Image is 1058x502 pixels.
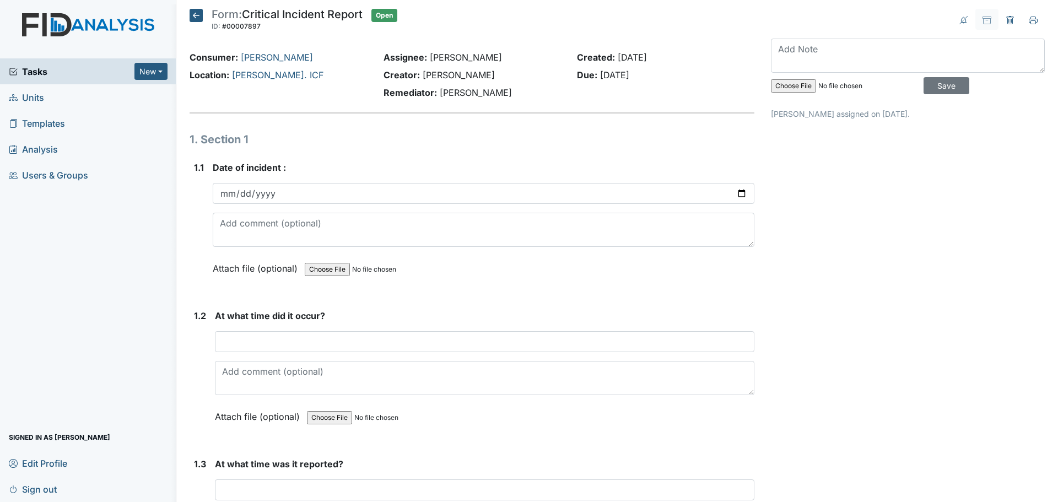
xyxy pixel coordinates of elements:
[430,52,502,63] span: [PERSON_NAME]
[9,455,67,472] span: Edit Profile
[384,87,437,98] strong: Remediator:
[9,141,58,158] span: Analysis
[194,161,204,174] label: 1.1
[9,115,65,132] span: Templates
[232,69,323,80] a: [PERSON_NAME]. ICF
[212,9,363,33] div: Critical Incident Report
[577,69,597,80] strong: Due:
[215,404,304,423] label: Attach file (optional)
[215,310,325,321] span: At what time did it occur?
[241,52,313,63] a: [PERSON_NAME]
[9,429,110,446] span: Signed in as [PERSON_NAME]
[194,309,206,322] label: 1.2
[440,87,512,98] span: [PERSON_NAME]
[190,131,754,148] h1: 1. Section 1
[9,166,88,183] span: Users & Groups
[213,162,286,173] span: Date of incident :
[194,457,206,471] label: 1.3
[212,8,242,21] span: Form:
[190,69,229,80] strong: Location:
[600,69,629,80] span: [DATE]
[771,108,1045,120] p: [PERSON_NAME] assigned on [DATE].
[423,69,495,80] span: [PERSON_NAME]
[222,22,261,30] span: #00007897
[190,52,238,63] strong: Consumer:
[924,77,969,94] input: Save
[213,256,302,275] label: Attach file (optional)
[9,481,57,498] span: Sign out
[215,458,343,469] span: At what time was it reported?
[371,9,397,22] span: Open
[212,22,220,30] span: ID:
[9,65,134,78] a: Tasks
[577,52,615,63] strong: Created:
[134,63,168,80] button: New
[384,52,427,63] strong: Assignee:
[384,69,420,80] strong: Creator:
[618,52,647,63] span: [DATE]
[9,89,44,106] span: Units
